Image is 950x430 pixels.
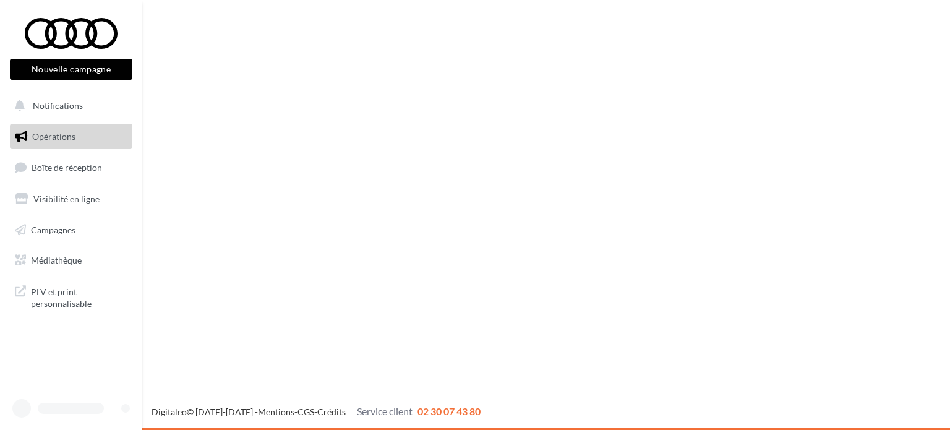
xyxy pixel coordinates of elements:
[10,59,132,80] button: Nouvelle campagne
[7,247,135,273] a: Médiathèque
[7,124,135,150] a: Opérations
[32,131,75,142] span: Opérations
[7,278,135,315] a: PLV et print personnalisable
[7,217,135,243] a: Campagnes
[31,283,127,310] span: PLV et print personnalisable
[417,405,481,417] span: 02 30 07 43 80
[357,405,413,417] span: Service client
[7,154,135,181] a: Boîte de réception
[31,224,75,234] span: Campagnes
[7,93,130,119] button: Notifications
[33,100,83,111] span: Notifications
[33,194,100,204] span: Visibilité en ligne
[297,406,314,417] a: CGS
[32,162,102,173] span: Boîte de réception
[258,406,294,417] a: Mentions
[317,406,346,417] a: Crédits
[152,406,187,417] a: Digitaleo
[152,406,481,417] span: © [DATE]-[DATE] - - -
[31,255,82,265] span: Médiathèque
[7,186,135,212] a: Visibilité en ligne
